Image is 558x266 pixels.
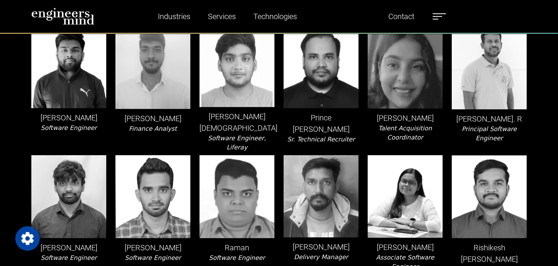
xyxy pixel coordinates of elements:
[200,155,274,238] img: leader-img
[378,125,432,141] i: Talent Acquisition Coordinator
[200,242,274,253] p: Raman
[41,124,97,131] i: Software Engineer
[208,135,266,151] i: Software Engineer, Liferay
[115,242,190,253] p: [PERSON_NAME]
[200,111,274,134] p: [PERSON_NAME][DEMOGRAPHIC_DATA]
[287,136,355,143] i: Sr. Technical Recruiter
[284,112,358,135] p: Prince [PERSON_NAME]
[41,254,97,261] i: Software Engineer
[284,25,358,108] img: leader-img
[294,253,348,261] i: Delivery Manager
[31,155,106,238] img: leader-img
[155,8,193,25] a: Industries
[368,25,443,109] img: leader-img
[368,155,443,238] img: leader-img
[209,254,265,261] i: Software Engineer
[452,25,527,109] img: leader-img
[115,155,190,238] img: leader-img
[31,25,106,108] img: leader-img
[205,8,239,25] a: Services
[31,112,106,123] p: [PERSON_NAME]
[284,241,358,253] p: [PERSON_NAME]
[368,112,443,124] p: [PERSON_NAME]
[452,155,527,238] img: leader-img
[200,25,274,107] img: leader-img
[284,155,358,237] img: leader-img
[368,242,443,253] p: [PERSON_NAME]
[452,113,527,125] p: [PERSON_NAME]. R
[452,242,527,265] p: Rishikesh [PERSON_NAME]
[250,8,300,25] a: Technologies
[129,125,177,132] i: Finance Analyst
[462,125,517,142] i: Principal Software Engineer
[31,242,106,253] p: [PERSON_NAME]
[115,25,190,109] img: leader-img
[385,8,417,25] a: Contact
[115,113,190,124] p: [PERSON_NAME]
[31,8,94,25] img: logo
[125,254,181,261] i: Software Engineer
